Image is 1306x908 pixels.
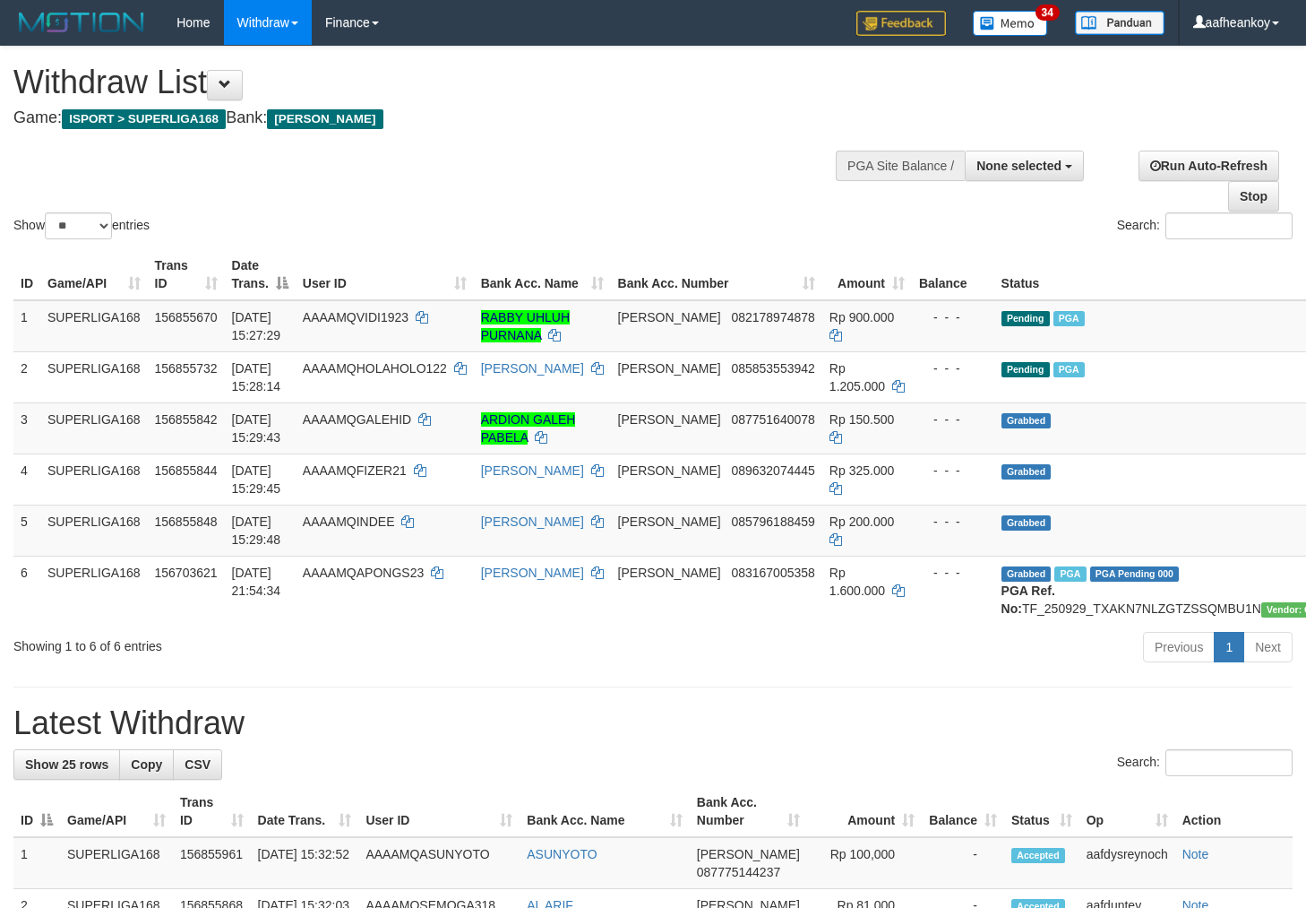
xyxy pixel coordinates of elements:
td: - [922,837,1004,889]
div: - - - [919,308,987,326]
h1: Latest Withdraw [13,705,1293,741]
th: Bank Acc. Name: activate to sort column ascending [474,249,611,300]
span: 156703621 [155,566,218,580]
div: - - - [919,513,987,531]
a: ASUNYOTO [527,847,597,861]
span: Rp 1.205.000 [829,361,885,393]
span: CSV [185,757,211,772]
span: Copy 085853553942 to clipboard [731,361,814,376]
td: SUPERLIGA168 [40,402,148,454]
span: PGA Pending [1090,566,1180,582]
span: Copy 085796188459 to clipboard [731,515,814,529]
a: Note [1182,847,1209,861]
span: [DATE] 15:28:14 [232,361,281,393]
td: 4 [13,454,40,505]
span: [PERSON_NAME] [618,463,721,478]
span: [PERSON_NAME] [618,515,721,529]
span: [DATE] 15:29:45 [232,463,281,496]
a: Copy [119,749,174,780]
span: AAAAMQGALEHID [303,412,411,427]
span: Copy 087775144237 to clipboard [697,865,780,879]
td: 2 [13,351,40,402]
a: [PERSON_NAME] [481,463,584,478]
div: Showing 1 to 6 of 6 entries [13,630,531,655]
span: Rp 150.500 [829,412,894,427]
th: Bank Acc. Name: activate to sort column ascending [520,786,690,837]
span: Rp 325.000 [829,463,894,478]
label: Search: [1117,749,1293,776]
th: ID: activate to sort column descending [13,786,60,837]
span: AAAAMQVIDI1923 [303,310,408,324]
label: Show entries [13,212,150,239]
td: SUPERLIGA168 [60,837,173,889]
span: Grabbed [1001,413,1052,428]
span: 34 [1035,4,1060,21]
span: [PERSON_NAME] [618,412,721,427]
span: 156855848 [155,515,218,529]
span: Copy 087751640078 to clipboard [731,412,814,427]
a: Show 25 rows [13,749,120,780]
label: Search: [1117,212,1293,239]
th: Game/API: activate to sort column ascending [40,249,148,300]
span: [DATE] 15:29:48 [232,515,281,547]
a: Previous [1143,632,1215,662]
a: [PERSON_NAME] [481,566,584,580]
td: SUPERLIGA168 [40,351,148,402]
h1: Withdraw List [13,65,853,100]
span: Marked by aafheankoy [1053,311,1085,326]
a: Stop [1228,181,1279,212]
span: AAAAMQFIZER21 [303,463,407,478]
a: [PERSON_NAME] [481,515,584,529]
div: - - - [919,411,987,428]
th: Date Trans.: activate to sort column ascending [251,786,359,837]
span: [PERSON_NAME] [267,109,382,129]
span: [PERSON_NAME] [618,361,721,376]
span: Pending [1001,311,1050,326]
span: [PERSON_NAME] [697,847,800,861]
th: Op: activate to sort column ascending [1079,786,1175,837]
span: Accepted [1011,848,1065,863]
th: User ID: activate to sort column ascending [296,249,474,300]
span: AAAAMQHOLAHOLO122 [303,361,447,376]
td: 6 [13,556,40,625]
span: 156855670 [155,310,218,324]
th: Date Trans.: activate to sort column descending [225,249,296,300]
span: Grabbed [1001,515,1052,531]
div: - - - [919,564,987,582]
span: Rp 1.600.000 [829,566,885,598]
th: Balance [912,249,994,300]
th: Action [1175,786,1293,837]
span: AAAAMQAPONGS23 [303,566,424,580]
td: SUPERLIGA168 [40,505,148,556]
span: [PERSON_NAME] [618,566,721,580]
span: [DATE] 15:29:43 [232,412,281,445]
th: ID [13,249,40,300]
span: [DATE] 15:27:29 [232,310,281,342]
img: Feedback.jpg [856,11,946,36]
th: Balance: activate to sort column ascending [922,786,1004,837]
span: Copy 089632074445 to clipboard [731,463,814,478]
div: - - - [919,359,987,377]
a: [PERSON_NAME] [481,361,584,376]
select: Showentries [45,212,112,239]
img: MOTION_logo.png [13,9,150,36]
a: CSV [173,749,222,780]
img: Button%20Memo.svg [973,11,1048,36]
span: 156855842 [155,412,218,427]
span: 156855844 [155,463,218,478]
span: ISPORT > SUPERLIGA168 [62,109,226,129]
span: [PERSON_NAME] [618,310,721,324]
input: Search: [1165,749,1293,776]
span: Grabbed [1001,464,1052,480]
a: Next [1243,632,1293,662]
span: Marked by aafchhiseyha [1054,566,1086,582]
span: Copy 083167005358 to clipboard [731,566,814,580]
td: Rp 100,000 [807,837,922,889]
th: Bank Acc. Number: activate to sort column ascending [690,786,807,837]
button: None selected [965,151,1084,181]
th: Trans ID: activate to sort column ascending [173,786,251,837]
span: Grabbed [1001,566,1052,582]
input: Search: [1165,212,1293,239]
td: SUPERLIGA168 [40,556,148,625]
img: panduan.png [1075,11,1164,35]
